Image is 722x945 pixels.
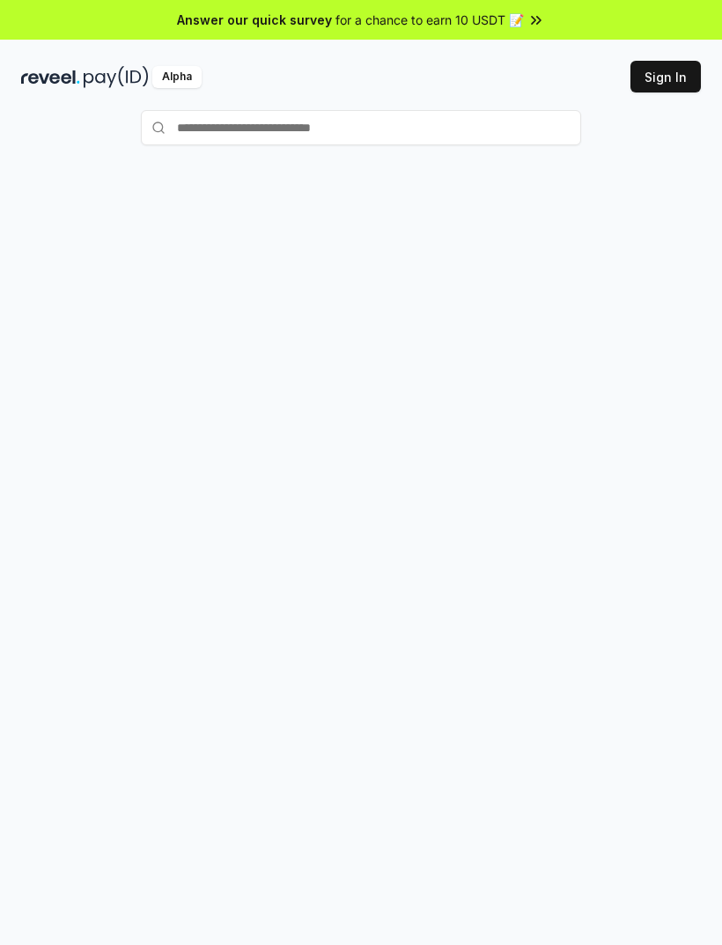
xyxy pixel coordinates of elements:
[84,66,149,88] img: pay_id
[152,66,202,88] div: Alpha
[335,11,524,29] span: for a chance to earn 10 USDT 📝
[177,11,332,29] span: Answer our quick survey
[630,61,701,92] button: Sign In
[21,66,80,88] img: reveel_dark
